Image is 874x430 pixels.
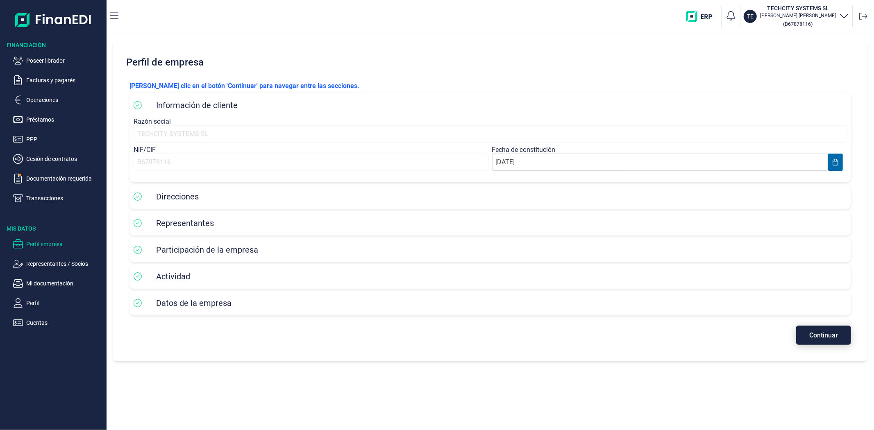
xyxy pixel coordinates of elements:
[686,11,718,22] img: erp
[13,193,103,203] button: Transacciones
[13,174,103,183] button: Documentación requerida
[123,50,858,75] h2: Perfil de empresa
[26,193,103,203] p: Transacciones
[156,218,214,228] span: Representantes
[26,259,103,269] p: Representantes / Socios
[26,174,103,183] p: Documentación requerida
[13,75,103,85] button: Facturas y pagarés
[26,298,103,308] p: Perfil
[26,154,103,164] p: Cesión de contratos
[26,278,103,288] p: Mi documentación
[13,115,103,124] button: Préstamos
[129,81,851,91] p: [PERSON_NAME] clic en el botón 'Continuar' para navegar entre las secciones.
[15,7,92,33] img: Logo de aplicación
[13,95,103,105] button: Operaciones
[13,278,103,288] button: Mi documentación
[747,12,754,20] p: TE
[796,326,851,345] button: Continuar
[26,56,103,66] p: Poseer librador
[134,146,156,154] label: NIF/CIF
[26,134,103,144] p: PPP
[26,95,103,105] p: Operaciones
[13,154,103,164] button: Cesión de contratos
[13,239,103,249] button: Perfil empresa
[13,298,103,308] button: Perfil
[134,118,171,125] label: Razón social
[760,4,836,12] h3: TECHCITY SYSTEMS SL
[828,154,843,171] button: Choose Date
[156,100,238,110] span: Información de cliente
[26,75,103,85] p: Facturas y pagarés
[26,318,103,328] p: Cuentas
[156,192,199,201] span: Direcciones
[783,21,813,27] small: Copiar cif
[809,332,838,338] span: Continuar
[13,134,103,144] button: PPP
[760,12,836,19] p: [PERSON_NAME] [PERSON_NAME]
[13,56,103,66] button: Poseer librador
[156,298,232,308] span: Datos de la empresa
[156,245,258,255] span: Participación de la empresa
[744,4,849,29] button: TETECHCITY SYSTEMS SL[PERSON_NAME] [PERSON_NAME](B67878116)
[492,146,556,154] label: Fecha de constitución
[13,318,103,328] button: Cuentas
[26,115,103,124] p: Préstamos
[156,272,190,281] span: Actividad
[26,239,103,249] p: Perfil empresa
[13,259,103,269] button: Representantes / Socios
